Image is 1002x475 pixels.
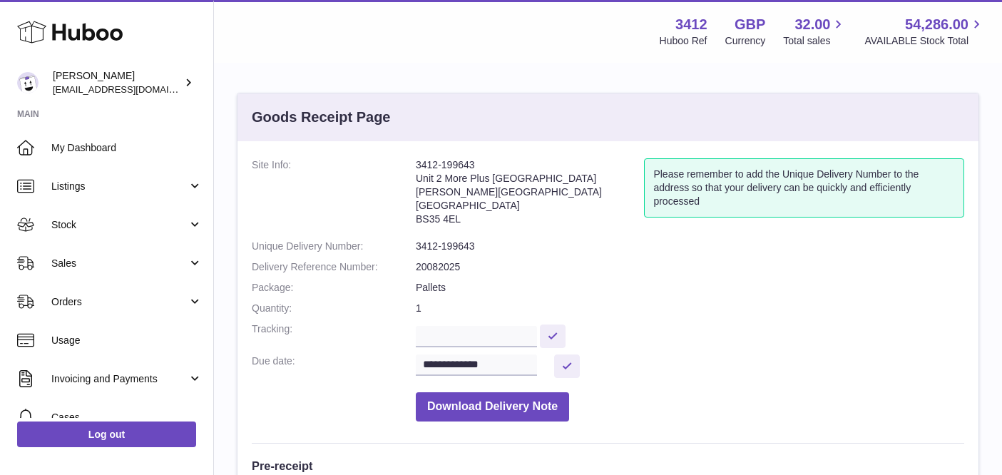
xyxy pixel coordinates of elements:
dt: Tracking: [252,322,416,347]
dd: 20082025 [416,260,964,274]
button: Download Delivery Note [416,392,569,422]
span: 32.00 [794,15,830,34]
div: Currency [725,34,766,48]
div: [PERSON_NAME] [53,69,181,96]
dd: Pallets [416,281,964,295]
span: Invoicing and Payments [51,372,188,386]
span: Stock [51,218,188,232]
span: [EMAIL_ADDRESS][DOMAIN_NAME] [53,83,210,95]
dt: Delivery Reference Number: [252,260,416,274]
span: Usage [51,334,203,347]
a: 32.00 Total sales [783,15,847,48]
dt: Due date: [252,354,416,378]
h3: Goods Receipt Page [252,108,391,127]
div: Huboo Ref [660,34,707,48]
dt: Unique Delivery Number: [252,240,416,253]
dt: Quantity: [252,302,416,315]
span: Listings [51,180,188,193]
dt: Package: [252,281,416,295]
dd: 3412-199643 [416,240,964,253]
dt: Site Info: [252,158,416,233]
a: Log out [17,422,196,447]
span: Cases [51,411,203,424]
span: Total sales [783,34,847,48]
address: 3412-199643 Unit 2 More Plus [GEOGRAPHIC_DATA] [PERSON_NAME][GEOGRAPHIC_DATA] [GEOGRAPHIC_DATA] B... [416,158,644,233]
h3: Pre-receipt [252,458,964,474]
dd: 1 [416,302,964,315]
a: 54,286.00 AVAILABLE Stock Total [864,15,985,48]
span: 54,286.00 [905,15,968,34]
span: Orders [51,295,188,309]
img: info@beeble.buzz [17,72,39,93]
span: My Dashboard [51,141,203,155]
div: Please remember to add the Unique Delivery Number to the address so that your delivery can be qui... [644,158,964,218]
span: AVAILABLE Stock Total [864,34,985,48]
strong: GBP [735,15,765,34]
span: Sales [51,257,188,270]
strong: 3412 [675,15,707,34]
